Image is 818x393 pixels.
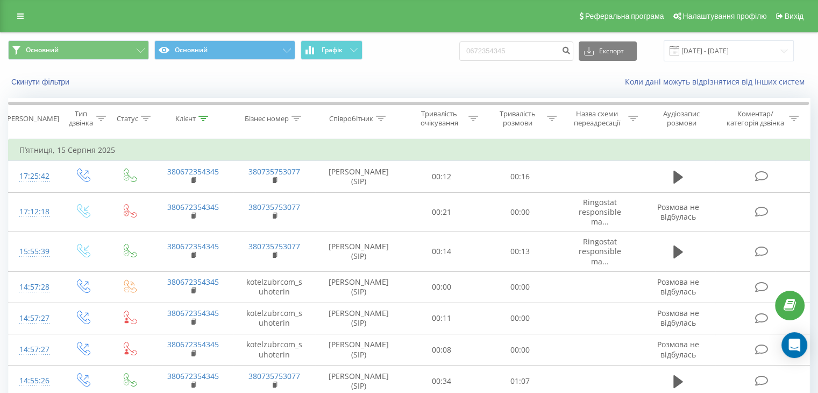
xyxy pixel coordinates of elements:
[650,109,713,128] div: Аудіозапис розмови
[459,41,573,61] input: Пошук за номером
[481,303,559,334] td: 00:00
[481,192,559,232] td: 00:00
[315,334,403,366] td: [PERSON_NAME] (SIP)
[167,308,219,318] a: 380672354345
[657,339,699,359] span: Розмова не відбулась
[569,109,625,128] div: Назва схеми переадресації
[481,161,559,192] td: 00:16
[233,303,315,334] td: kotelzubrcom_suhoterin
[19,201,48,222] div: 17:12:18
[233,271,315,303] td: kotelzubrcom_suhoterin
[585,12,664,20] span: Реферальна програма
[723,109,786,128] div: Коментар/категорія дзвінка
[26,46,59,54] span: Основний
[167,241,219,251] a: 380672354345
[175,114,196,123] div: Клієнт
[19,370,48,391] div: 14:55:26
[579,197,621,227] span: Ringostat responsible ma...
[579,41,637,61] button: Експорт
[322,46,343,54] span: Графік
[8,40,149,60] button: Основний
[315,303,403,334] td: [PERSON_NAME] (SIP)
[5,114,59,123] div: [PERSON_NAME]
[403,192,481,232] td: 00:21
[403,334,481,366] td: 00:08
[19,308,48,329] div: 14:57:27
[233,334,315,366] td: kotelzubrcom_suhoterin
[315,271,403,303] td: [PERSON_NAME] (SIP)
[329,114,373,123] div: Співробітник
[315,232,403,272] td: [PERSON_NAME] (SIP)
[315,161,403,192] td: [PERSON_NAME] (SIP)
[154,40,295,60] button: Основний
[167,371,219,381] a: 380672354345
[481,232,559,272] td: 00:13
[68,109,93,128] div: Тип дзвінка
[785,12,803,20] span: Вихід
[301,40,362,60] button: Графік
[403,161,481,192] td: 00:12
[490,109,544,128] div: Тривалість розмови
[625,76,810,87] a: Коли дані можуть відрізнятися вiд інших систем
[403,303,481,334] td: 00:11
[481,271,559,303] td: 00:00
[248,202,300,212] a: 380735753077
[481,334,559,366] td: 00:00
[657,202,699,222] span: Розмова не відбулась
[579,236,621,266] span: Ringostat responsible ma...
[403,271,481,303] td: 00:00
[19,339,48,360] div: 14:57:27
[657,308,699,328] span: Розмова не відбулась
[245,114,289,123] div: Бізнес номер
[682,12,766,20] span: Налаштування профілю
[403,232,481,272] td: 00:14
[248,241,300,251] a: 380735753077
[117,114,138,123] div: Статус
[19,166,48,187] div: 17:25:42
[167,166,219,177] a: 380672354345
[248,166,300,177] a: 380735753077
[657,277,699,297] span: Розмова не відбулась
[167,277,219,287] a: 380672354345
[167,339,219,349] a: 380672354345
[167,202,219,212] a: 380672354345
[248,371,300,381] a: 380735753077
[412,109,466,128] div: Тривалість очікування
[9,139,810,161] td: П’ятниця, 15 Серпня 2025
[781,332,807,358] div: Open Intercom Messenger
[8,77,75,87] button: Скинути фільтри
[19,241,48,262] div: 15:55:39
[19,277,48,298] div: 14:57:28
